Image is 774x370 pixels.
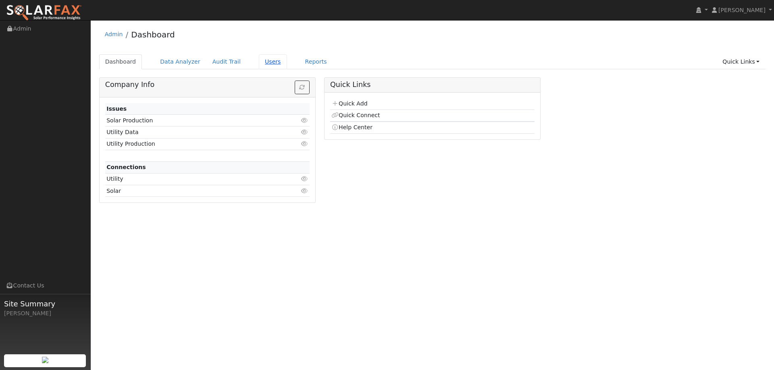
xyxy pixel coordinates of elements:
a: Audit Trail [206,54,247,69]
td: Solar [105,185,277,197]
i: Click to view [301,176,308,182]
td: Solar Production [105,115,277,126]
a: Quick Connect [331,112,380,118]
a: Quick Add [331,100,367,107]
td: Utility [105,173,277,185]
strong: Issues [106,105,127,112]
i: Click to view [301,129,308,135]
div: [PERSON_NAME] [4,309,86,318]
td: Utility Data [105,126,277,138]
h5: Company Info [105,81,310,89]
a: Reports [299,54,333,69]
h5: Quick Links [330,81,535,89]
a: Users [259,54,287,69]
a: Dashboard [131,30,175,39]
strong: Connections [106,164,146,170]
i: Click to view [301,141,308,147]
i: Click to view [301,118,308,123]
a: Data Analyzer [154,54,206,69]
span: Site Summary [4,298,86,309]
img: retrieve [42,357,48,363]
span: [PERSON_NAME] [718,7,766,13]
td: Utility Production [105,138,277,150]
a: Quick Links [716,54,766,69]
img: SolarFax [6,4,82,21]
a: Admin [105,31,123,37]
i: Click to view [301,188,308,194]
a: Dashboard [99,54,142,69]
a: Help Center [331,124,372,130]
